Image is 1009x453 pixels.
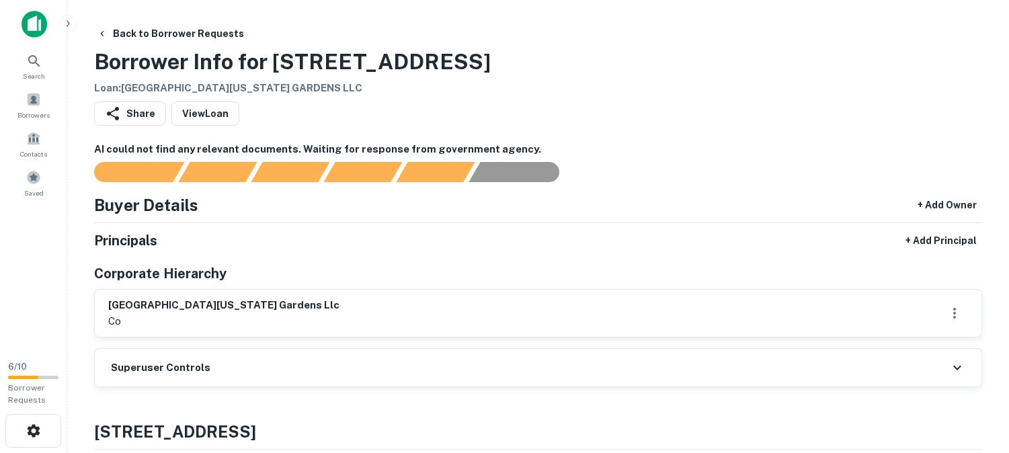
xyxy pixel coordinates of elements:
iframe: Chat Widget [942,345,1009,410]
button: Back to Borrower Requests [91,22,249,46]
span: 6 / 10 [8,362,27,372]
a: Borrowers [4,87,63,123]
span: Borrowers [17,110,50,120]
a: Contacts [4,126,63,162]
span: Borrower Requests [8,383,46,405]
a: Saved [4,165,63,201]
h6: [GEOGRAPHIC_DATA][US_STATE] gardens llc [108,298,339,313]
button: Share [94,101,166,126]
h4: Buyer Details [94,193,198,217]
h6: AI could not find any relevant documents. Waiting for response from government agency. [94,142,982,157]
h3: Borrower Info for [STREET_ADDRESS] [94,46,491,78]
span: Search [23,71,45,81]
h5: Principals [94,231,157,251]
div: Your request is received and processing... [178,162,257,182]
div: AI fulfillment process complete. [469,162,575,182]
a: ViewLoan [171,101,239,126]
h6: Superuser Controls [111,360,210,376]
div: Principals found, AI now looking for contact information... [323,162,402,182]
h5: Corporate Hierarchy [94,263,227,284]
img: capitalize-icon.png [22,11,47,38]
button: + Add Principal [900,229,982,253]
a: Search [4,48,63,84]
span: Contacts [20,149,47,159]
button: + Add Owner [912,193,982,217]
h4: [STREET_ADDRESS] [94,419,982,444]
div: Sending borrower request to AI... [78,162,179,182]
div: Documents found, AI parsing details... [251,162,329,182]
p: co [108,313,339,329]
span: Saved [24,188,44,198]
h6: Loan : [GEOGRAPHIC_DATA][US_STATE] GARDENS LLC [94,81,491,96]
div: Principals found, still searching for contact information. This may take time... [396,162,475,182]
